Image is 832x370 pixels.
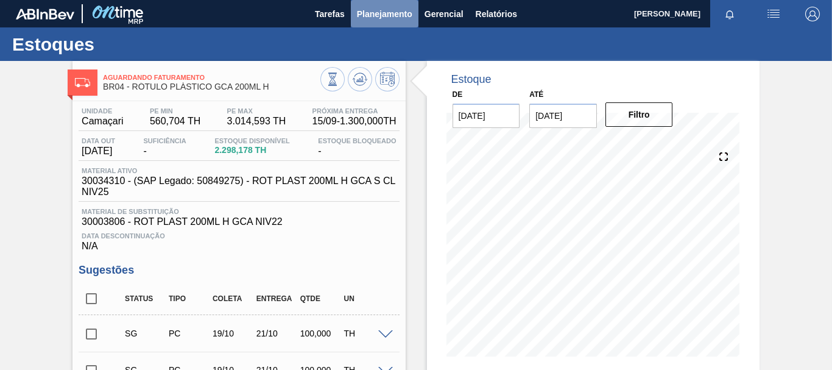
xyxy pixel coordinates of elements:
[710,5,749,23] button: Notificações
[79,227,399,252] div: N/A
[82,232,396,240] span: Data Descontinuação
[320,67,345,91] button: Visão Geral dos Estoques
[103,82,320,91] span: BR04 - RÓTULO PLÁSTICO GCA 200ML H
[357,7,412,21] span: Planejamento
[318,137,396,144] span: Estoque Bloqueado
[166,329,213,338] div: Pedido de Compra
[341,329,388,338] div: TH
[150,116,200,127] span: 560,704 TH
[82,107,123,115] span: Unidade
[210,294,256,303] div: Coleta
[425,7,464,21] span: Gerencial
[82,216,396,227] span: 30003806 - ROT PLAST 200ML H GCA NIV22
[79,264,399,277] h3: Sugestões
[766,7,781,21] img: userActions
[144,137,186,144] span: Suficiência
[348,67,372,91] button: Atualizar Gráfico
[122,329,169,338] div: Sugestão Criada
[529,90,543,99] label: Até
[82,116,123,127] span: Camaçari
[529,104,597,128] input: dd/mm/yyyy
[451,73,492,86] div: Estoque
[297,294,344,303] div: Qtde
[453,90,463,99] label: De
[103,74,320,81] span: Aguardando Faturamento
[210,329,256,338] div: 19/10/2025
[122,294,169,303] div: Status
[253,329,300,338] div: 21/10/2025
[82,137,115,144] span: Data out
[82,176,402,197] span: 30034310 - (SAP Legado: 50849275) - ROT PLAST 200ML H GCA S CL NIV25
[12,37,228,51] h1: Estoques
[82,208,396,215] span: Material de Substituição
[341,294,388,303] div: UN
[375,67,400,91] button: Programar Estoque
[75,78,90,87] img: Ícone
[297,329,344,338] div: 100,000
[476,7,517,21] span: Relatórios
[805,7,820,21] img: Logout
[141,137,189,157] div: -
[315,137,399,157] div: -
[253,294,300,303] div: Entrega
[315,7,345,21] span: Tarefas
[227,116,286,127] span: 3.014,593 TH
[166,294,213,303] div: Tipo
[82,146,115,157] span: [DATE]
[227,107,286,115] span: PE MAX
[150,107,200,115] span: PE MIN
[214,146,289,155] span: 2.298,178 TH
[82,167,402,174] span: Material ativo
[312,107,397,115] span: Próxima Entrega
[453,104,520,128] input: dd/mm/yyyy
[214,137,289,144] span: Estoque Disponível
[16,9,74,20] img: TNhmsLtSVTkK8tSr43FrP2fwEKptu5GPRR3wAAAABJRU5ErkJggg==
[605,102,673,127] button: Filtro
[312,116,397,127] span: 15/09 - 1.300,000 TH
